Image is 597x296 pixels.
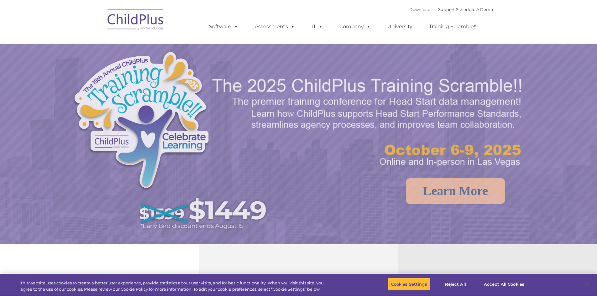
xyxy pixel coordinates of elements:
[480,278,528,291] button: Accept All Cookies
[305,20,329,33] a: IT
[409,7,431,12] a: Download
[87,67,114,72] span: Phone number
[456,7,493,12] a: Schedule A Demo
[423,20,483,33] a: Training Scramble!!
[438,7,455,12] a: Support
[406,178,505,204] a: Learn More
[388,278,431,291] button: Cookies Settings
[87,41,106,46] span: Last name
[580,278,594,291] button: Close
[333,20,377,33] a: Company
[436,278,475,291] button: Reject All
[104,5,167,36] img: ChildPlus by Procare Solutions
[381,20,419,33] a: University
[249,20,301,33] a: Assessments
[409,7,493,12] font: |
[203,20,244,33] a: Software
[20,280,328,292] div: This website uses cookies to create a better user experience, provide statistics about user visit...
